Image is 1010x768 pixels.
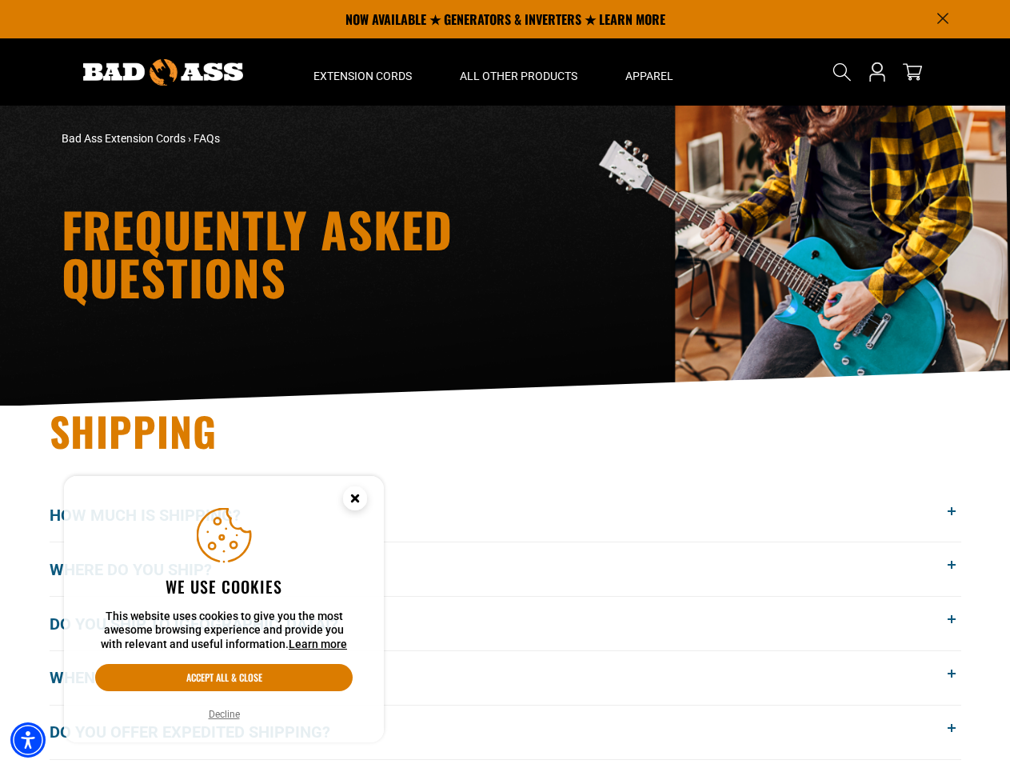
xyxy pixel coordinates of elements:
[204,706,245,722] button: Decline
[625,69,673,83] span: Apparel
[829,59,855,85] summary: Search
[95,610,353,652] p: This website uses cookies to give you the most awesome browsing experience and provide you with r...
[50,401,218,460] span: Shipping
[50,666,327,690] span: When will my order get here?
[50,706,961,759] button: Do you offer expedited shipping?
[50,558,236,582] span: Where do you ship?
[95,664,353,691] button: Accept all & close
[194,132,220,145] span: FAQs
[601,38,697,106] summary: Apparel
[50,489,961,542] button: How much is shipping?
[313,69,412,83] span: Extension Cords
[95,576,353,597] h2: We use cookies
[64,476,384,743] aside: Cookie Consent
[864,38,890,106] a: Open this option
[50,503,265,527] span: How much is shipping?
[50,597,961,650] button: Do you ship to [GEOGRAPHIC_DATA]?
[289,38,436,106] summary: Extension Cords
[326,476,384,526] button: Close this option
[460,69,577,83] span: All Other Products
[436,38,601,106] summary: All Other Products
[188,132,191,145] span: ›
[50,612,362,636] span: Do you ship to [GEOGRAPHIC_DATA]?
[10,722,46,758] div: Accessibility Menu
[900,62,925,82] a: cart
[62,132,186,145] a: Bad Ass Extension Cords
[50,542,961,596] button: Where do you ship?
[50,651,961,705] button: When will my order get here?
[289,638,347,650] a: This website uses cookies to give you the most awesome browsing experience and provide you with r...
[62,205,645,301] h1: Frequently Asked Questions
[83,59,243,86] img: Bad Ass Extension Cords
[62,130,645,147] nav: breadcrumbs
